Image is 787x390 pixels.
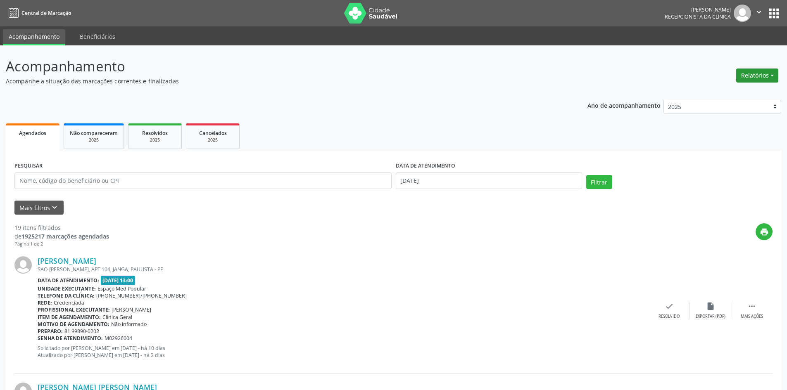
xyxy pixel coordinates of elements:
div: 2025 [192,137,233,143]
span: M02926004 [105,335,132,342]
button: apps [767,6,781,21]
span: Cancelados [199,130,227,137]
span: Resolvidos [142,130,168,137]
label: PESQUISAR [14,160,43,173]
b: Telefone da clínica: [38,292,95,299]
span: Agendados [19,130,46,137]
input: Selecione um intervalo [396,173,582,189]
div: 19 itens filtrados [14,223,109,232]
span: Central de Marcação [21,9,71,17]
p: Solicitado por [PERSON_NAME] em [DATE] - há 10 dias Atualizado por [PERSON_NAME] em [DATE] - há 2... [38,345,649,359]
input: Nome, código do beneficiário ou CPF [14,173,392,189]
i: print [760,227,769,236]
div: Exportar (PDF) [696,314,725,319]
div: Página 1 de 2 [14,241,109,248]
span: Não compareceram [70,130,118,137]
div: [PERSON_NAME] [665,6,731,13]
button: Mais filtroskeyboard_arrow_down [14,201,64,215]
i: check [665,302,674,311]
div: de [14,232,109,241]
b: Data de atendimento: [38,277,99,284]
i:  [747,302,756,311]
i: insert_drive_file [706,302,715,311]
b: Motivo de agendamento: [38,321,109,328]
span: Espaço Med Popular [97,285,146,292]
span: Recepcionista da clínica [665,13,731,20]
div: 2025 [70,137,118,143]
b: Item de agendamento: [38,314,101,321]
span: [DATE] 13:00 [101,276,136,285]
b: Profissional executante: [38,306,110,313]
a: Central de Marcação [6,6,71,20]
button: Relatórios [736,69,778,83]
span: [PERSON_NAME] [112,306,151,313]
strong: 1925217 marcações agendadas [21,232,109,240]
span: 81 99890-0202 [64,328,99,335]
div: SAO [PERSON_NAME], APT 104, JANGA, PAULISTA - PE [38,266,649,273]
div: Resolvido [659,314,680,319]
a: [PERSON_NAME] [38,256,96,265]
button: print [756,223,773,240]
span: Clinica Geral [102,314,132,321]
button:  [751,5,767,22]
label: DATA DE ATENDIMENTO [396,160,455,173]
img: img [734,5,751,22]
div: Mais ações [741,314,763,319]
div: 2025 [134,137,176,143]
a: Acompanhamento [3,29,65,45]
a: Beneficiários [74,29,121,44]
i:  [754,7,763,17]
img: img [14,256,32,274]
b: Preparo: [38,328,63,335]
b: Unidade executante: [38,285,96,292]
i: keyboard_arrow_down [50,203,59,212]
button: Filtrar [586,175,612,189]
b: Senha de atendimento: [38,335,103,342]
span: Não informado [111,321,147,328]
p: Ano de acompanhamento [587,100,661,110]
p: Acompanhamento [6,56,549,77]
span: [PHONE_NUMBER]/[PHONE_NUMBER] [96,292,187,299]
span: Credenciada [54,299,84,306]
b: Rede: [38,299,52,306]
p: Acompanhe a situação das marcações correntes e finalizadas [6,77,549,85]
